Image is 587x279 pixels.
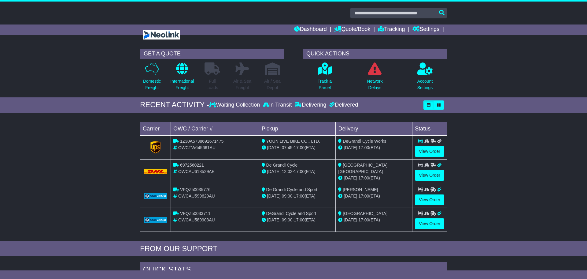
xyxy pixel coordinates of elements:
[144,169,167,174] img: DHL.png
[178,217,215,222] span: OWCAU589903AU
[150,141,161,153] img: GetCarrierServiceLogo
[317,62,332,94] a: Track aParcel
[140,244,447,253] div: FROM OUR SUPPORT
[358,175,369,180] span: 17:00
[266,187,317,192] span: De Grandi Cycle and Sport
[338,175,410,181] div: (ETA)
[294,194,305,198] span: 17:00
[170,62,194,94] a: InternationalFreight
[178,169,215,174] span: OWCAU618529AE
[259,122,336,135] td: Pickup
[412,25,439,35] a: Settings
[205,78,220,91] p: Full Loads
[334,25,370,35] a: Quote/Book
[415,218,444,229] a: View Order
[344,145,357,150] span: [DATE]
[180,139,223,144] span: 1Z30A5738691671475
[261,102,293,108] div: In Transit
[266,163,298,168] span: De Grandi Cycle
[171,122,259,135] td: OWC / Carrier #
[344,175,357,180] span: [DATE]
[178,145,216,150] span: OWCTW645661AU
[378,25,405,35] a: Tracking
[233,78,251,91] p: Air & Sea Freight
[170,78,194,91] p: International Freight
[140,262,447,279] div: Quick Stats
[294,169,305,174] span: 17:00
[338,145,410,151] div: (ETA)
[293,102,328,108] div: Delivering
[282,169,293,174] span: 12:02
[294,217,305,222] span: 17:00
[344,194,357,198] span: [DATE]
[367,78,382,91] p: Network Delays
[143,78,161,91] p: Domestic Freight
[266,139,320,144] span: YOUN LIVE BIKE CO., LTD.
[262,168,333,175] div: - (ETA)
[358,217,369,222] span: 17:00
[328,102,358,108] div: Delivered
[144,217,167,223] img: GetCarrierServiceLogo
[140,100,209,109] div: RECENT ACTIVITY -
[415,170,444,181] a: View Order
[178,194,215,198] span: OWCAU599629AU
[415,146,444,157] a: View Order
[282,145,293,150] span: 07:45
[267,194,281,198] span: [DATE]
[180,187,211,192] span: VFQZ50035776
[144,193,167,199] img: GetCarrierServiceLogo
[343,187,378,192] span: [PERSON_NAME]
[338,217,410,223] div: (ETA)
[262,193,333,199] div: - (ETA)
[209,102,261,108] div: Waiting Collection
[343,139,386,144] span: DeGrandi Cycle Works
[415,194,444,205] a: View Order
[267,169,281,174] span: [DATE]
[180,163,204,168] span: 6972560221
[336,122,412,135] td: Delivery
[267,145,281,150] span: [DATE]
[294,25,327,35] a: Dashboard
[367,62,383,94] a: NetworkDelays
[140,122,171,135] td: Carrier
[262,217,333,223] div: - (ETA)
[417,78,433,91] p: Account Settings
[358,194,369,198] span: 17:00
[143,62,161,94] a: DomesticFreight
[344,217,357,222] span: [DATE]
[282,194,293,198] span: 09:00
[266,211,316,216] span: DeGrandi Cycle and Sport
[303,49,447,59] div: QUICK ACTIONS
[264,78,281,91] p: Air / Sea Depot
[417,62,433,94] a: AccountSettings
[318,78,332,91] p: Track a Parcel
[412,122,447,135] td: Status
[267,217,281,222] span: [DATE]
[140,49,284,59] div: GET A QUOTE
[180,211,211,216] span: VFQZ50033711
[343,211,387,216] span: [GEOGRAPHIC_DATA]
[358,145,369,150] span: 17:00
[282,217,293,222] span: 09:00
[262,145,333,151] div: - (ETA)
[338,163,387,174] span: [GEOGRAPHIC_DATA] [GEOGRAPHIC_DATA]
[338,193,410,199] div: (ETA)
[294,145,305,150] span: 17:00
